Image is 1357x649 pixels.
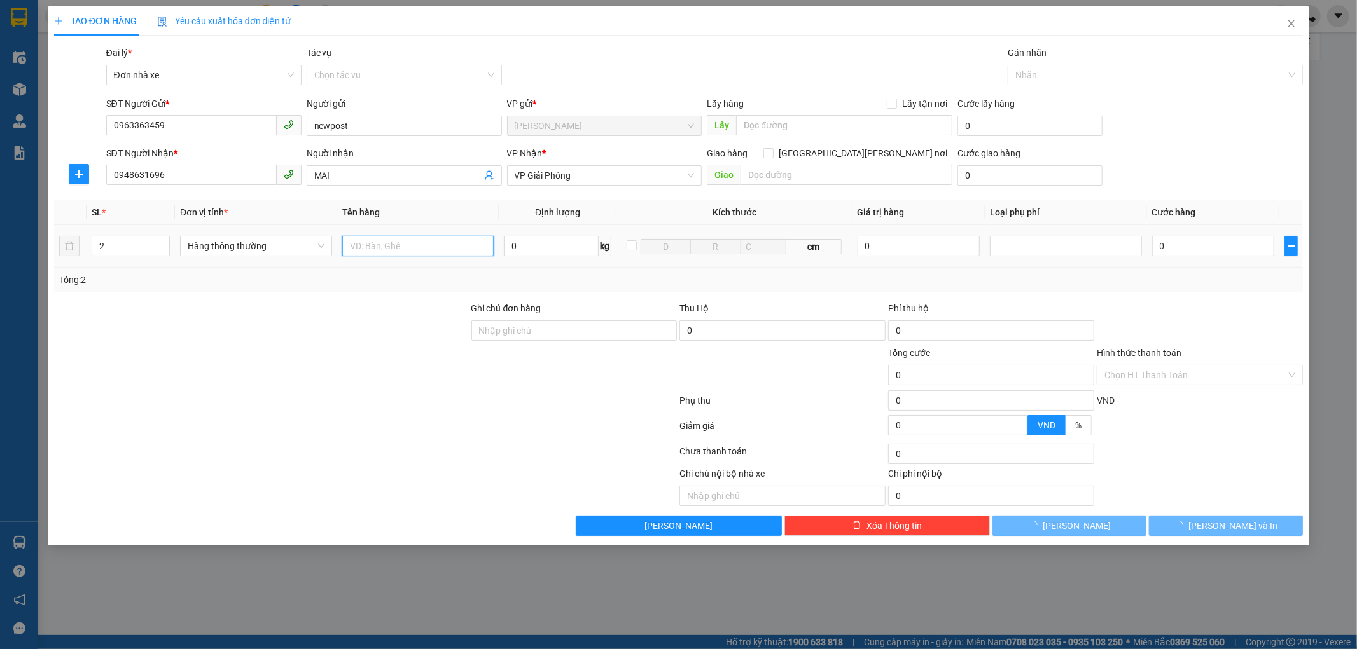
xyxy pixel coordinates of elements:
[858,236,980,256] input: 0
[1174,521,1188,529] span: loading
[180,207,228,217] span: Đơn vị tính
[471,303,541,313] label: Ghi chú đơn hàng
[69,169,88,179] span: plus
[342,207,380,217] span: Tên hàng
[957,99,1015,109] label: Cước lấy hàng
[54,16,137,26] span: TẠO ĐƠN HÀNG
[576,516,782,536] button: [PERSON_NAME]
[888,348,930,358] span: Tổng cước
[888,301,1094,320] div: Phí thu hộ
[507,148,543,158] span: VP Nhận
[515,166,695,185] span: VP Giải Phóng
[679,303,709,313] span: Thu Hộ
[679,419,887,441] div: Giảm giá
[992,516,1146,536] button: [PERSON_NAME]
[484,170,494,181] span: user-add
[707,148,748,158] span: Giao hàng
[1029,521,1043,529] span: loading
[106,48,132,58] span: Đại lý
[707,115,736,135] span: Lấy
[713,207,756,217] span: Kích thước
[957,148,1020,158] label: Cước giao hàng
[307,48,332,58] label: Tác vụ
[858,207,905,217] span: Giá trị hàng
[69,164,89,184] button: plus
[307,97,502,111] div: Người gửi
[641,239,692,254] input: D
[679,467,886,486] div: Ghi chú nội bộ nhà xe
[866,519,922,533] span: Xóa Thông tin
[188,236,324,256] span: Hàng thông thường
[1043,519,1111,533] span: [PERSON_NAME]
[1149,516,1303,536] button: [PERSON_NAME] và In
[54,17,63,25] span: plus
[1152,207,1196,217] span: Cước hàng
[342,236,494,256] input: VD: Bàn, Ghế
[784,516,991,536] button: deleteXóa Thông tin
[59,236,80,256] button: delete
[707,99,744,109] span: Lấy hàng
[157,17,167,27] img: icon
[307,146,502,160] div: Người nhận
[679,444,887,467] div: Chưa thanh toán
[679,393,887,416] div: Phụ thu
[774,146,952,160] span: [GEOGRAPHIC_DATA][PERSON_NAME] nơi
[284,120,294,130] span: phone
[888,467,1094,486] div: Chi phí nội bộ
[106,97,302,111] div: SĐT Người Gửi
[1097,395,1115,406] span: VND
[707,165,741,185] span: Giao
[92,207,102,217] span: SL
[515,116,695,135] span: VP DƯƠNG ĐÌNH NGHỆ
[1284,236,1298,256] button: plus
[736,115,952,135] input: Dọc đường
[786,239,842,254] span: cm
[897,97,952,111] span: Lấy tận nơi
[957,165,1103,186] input: Cước giao hàng
[1097,348,1181,358] label: Hình thức thanh toán
[535,207,580,217] span: Định lượng
[690,239,741,254] input: R
[1274,6,1309,42] button: Close
[957,116,1103,136] input: Cước lấy hàng
[59,273,524,287] div: Tổng: 2
[1286,18,1297,29] span: close
[985,200,1147,225] th: Loại phụ phí
[741,165,952,185] input: Dọc đường
[1008,48,1047,58] label: Gán nhãn
[852,521,861,531] span: delete
[1188,519,1277,533] span: [PERSON_NAME] và In
[114,65,294,85] span: Đơn nhà xe
[741,239,786,254] input: C
[679,486,886,506] input: Nhập ghi chú
[1075,420,1082,430] span: %
[1285,241,1298,251] span: plus
[284,169,294,179] span: phone
[1038,420,1055,430] span: VND
[471,320,678,341] input: Ghi chú đơn hàng
[157,16,291,26] span: Yêu cầu xuất hóa đơn điện tử
[644,519,713,533] span: [PERSON_NAME]
[106,146,302,160] div: SĐT Người Nhận
[507,97,702,111] div: VP gửi
[599,236,611,256] span: kg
